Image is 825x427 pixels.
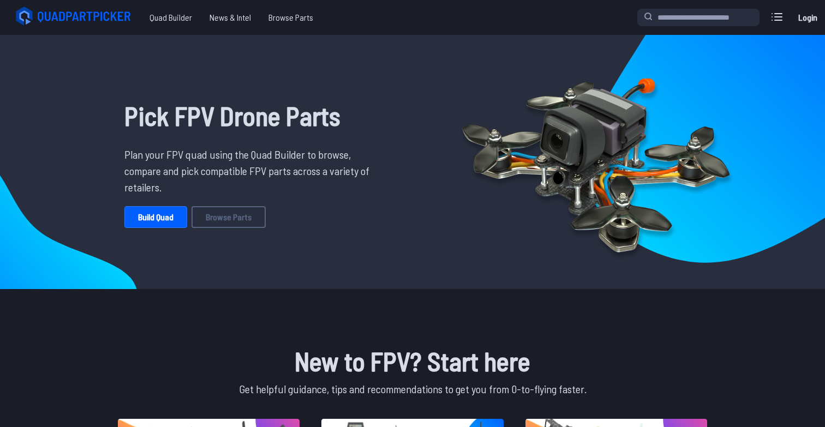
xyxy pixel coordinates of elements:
[141,7,201,28] a: Quad Builder
[192,206,266,228] a: Browse Parts
[124,146,378,195] p: Plan your FPV quad using the Quad Builder to browse, compare and pick compatible FPV parts across...
[124,206,187,228] a: Build Quad
[794,7,821,28] a: Login
[260,7,322,28] a: Browse Parts
[124,96,378,135] h1: Pick FPV Drone Parts
[116,341,709,381] h1: New to FPV? Start here
[439,53,753,271] img: Quadcopter
[201,7,260,28] a: News & Intel
[116,381,709,397] p: Get helpful guidance, tips and recommendations to get you from 0-to-flying faster.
